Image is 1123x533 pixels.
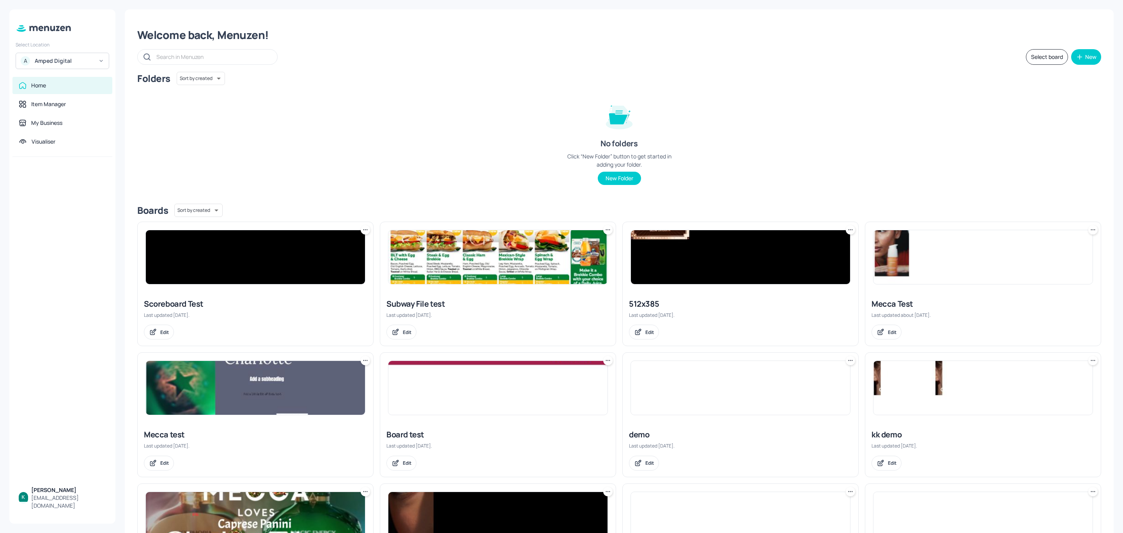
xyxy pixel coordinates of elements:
[403,329,411,336] div: Edit
[888,329,896,336] div: Edit
[137,204,168,217] div: Boards
[144,442,367,449] div: Last updated [DATE].
[629,312,852,318] div: Last updated [DATE].
[31,100,66,108] div: Item Manager
[386,429,609,440] div: Board test
[144,429,367,440] div: Mecca test
[386,442,609,449] div: Last updated [DATE].
[629,429,852,440] div: demo
[871,429,1095,440] div: kk demo
[160,329,169,336] div: Edit
[1026,49,1068,65] button: Select board
[888,460,896,466] div: Edit
[873,230,1093,284] img: 2025-07-22-1753150999163aufffdptw1.jpeg
[631,361,850,415] img: 2024-09-20-1726817036637m3xww9uhime.jpeg
[600,96,639,135] img: folder-empty
[629,442,852,449] div: Last updated [DATE].
[386,312,609,318] div: Last updated [DATE].
[871,312,1095,318] div: Last updated about [DATE].
[1071,49,1101,65] button: New
[144,312,367,318] div: Last updated [DATE].
[871,442,1095,449] div: Last updated [DATE].
[871,298,1095,309] div: Mecca Test
[16,41,109,48] div: Select Location
[177,71,225,86] div: Sort by created
[144,298,367,309] div: Scoreboard Test
[386,298,609,309] div: Subway File test
[174,203,223,218] div: Sort by created
[388,361,608,415] img: 2025-01-17-173709536944508r4duuivtiu.jpeg
[403,460,411,466] div: Edit
[160,460,169,466] div: Edit
[32,138,55,146] div: Visualiser
[137,28,1101,42] div: Welcome back, Menuzen!
[31,119,62,127] div: My Business
[35,57,94,65] div: Amped Digital
[146,230,365,284] img: 2025-07-29-17537622447104til4tw6kiq.jpeg
[629,298,852,309] div: 512x385
[137,72,170,85] div: Folders
[31,82,46,89] div: Home
[388,230,608,284] img: 2025-08-13-1755066037325fj9ck42ipr6.jpeg
[561,152,678,169] div: Click “New Folder” button to get started in adding your folder.
[645,329,654,336] div: Edit
[600,138,638,149] div: No folders
[31,494,106,510] div: [EMAIL_ADDRESS][DOMAIN_NAME]
[31,486,106,494] div: [PERSON_NAME]
[598,172,641,185] button: New Folder
[631,230,850,284] img: 2025-06-17-1750199689017r8ixrj6ih6.jpeg
[21,56,30,66] div: A
[873,361,1093,415] img: 2024-09-18-1726641622503eqt45c7sdzt.jpeg
[645,460,654,466] div: Edit
[19,492,28,501] img: ACg8ocKBIlbXoTTzaZ8RZ_0B6YnoiWvEjOPx6MQW7xFGuDwnGH3hbQ=s96-c
[146,361,365,415] img: 2025-03-25-1742875039122vxbdnm6rbu.jpeg
[1085,54,1096,60] div: New
[156,51,269,62] input: Search in Menuzen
